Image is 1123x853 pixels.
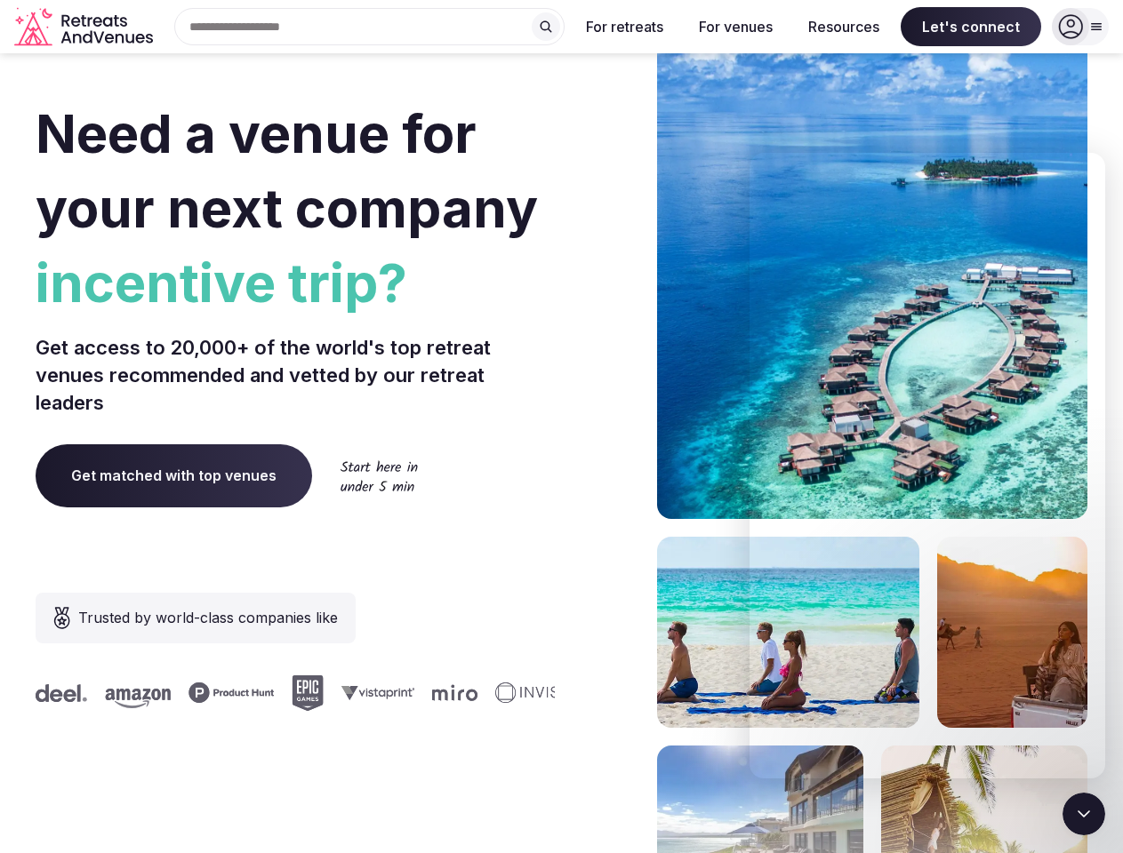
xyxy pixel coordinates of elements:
span: Let's connect [901,7,1041,46]
span: incentive trip? [36,245,555,320]
p: Get access to 20,000+ of the world's top retreat venues recommended and vetted by our retreat lea... [36,334,555,416]
a: Get matched with top venues [36,444,312,506]
svg: Epic Games company logo [289,675,321,711]
span: Trusted by world-class companies like [78,607,338,628]
svg: Miro company logo [429,684,475,701]
svg: Deel company logo [33,684,84,702]
svg: Vistaprint company logo [339,685,412,700]
img: Start here in under 5 min [341,460,418,491]
button: For retreats [572,7,678,46]
button: For venues [685,7,787,46]
button: Resources [794,7,894,46]
a: Visit the homepage [14,7,156,47]
span: Need a venue for your next company [36,101,538,240]
svg: Retreats and Venues company logo [14,7,156,47]
svg: Invisible company logo [493,682,590,704]
iframe: Intercom live chat [750,153,1105,778]
iframe: Intercom live chat [1063,793,1105,835]
img: yoga on tropical beach [657,537,919,728]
